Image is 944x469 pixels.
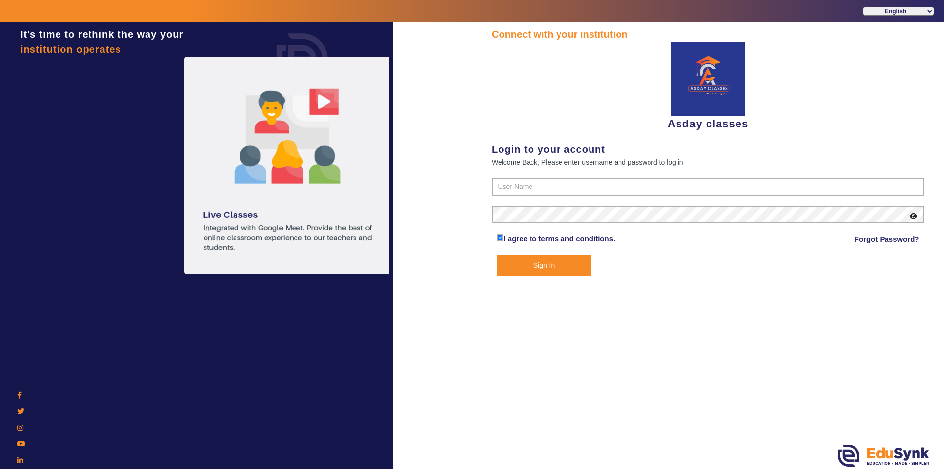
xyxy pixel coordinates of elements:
img: edusynk.png [838,445,929,467]
span: It's time to rethink the way your [20,29,183,40]
img: login1.png [184,57,391,274]
a: Forgot Password? [855,233,919,245]
span: institution operates [20,44,121,55]
div: Connect with your institution [492,27,924,42]
div: Welcome Back, Please enter username and password to log in [492,156,924,168]
img: 6c26f0c6-1b4f-4b8f-9f13-0669d385e8b7 [671,42,745,116]
div: Login to your account [492,142,924,156]
a: I agree to terms and conditions. [503,234,615,243]
div: Asday classes [492,42,924,132]
img: login.png [265,22,339,96]
button: Sign In [497,255,591,276]
input: User Name [492,178,924,196]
